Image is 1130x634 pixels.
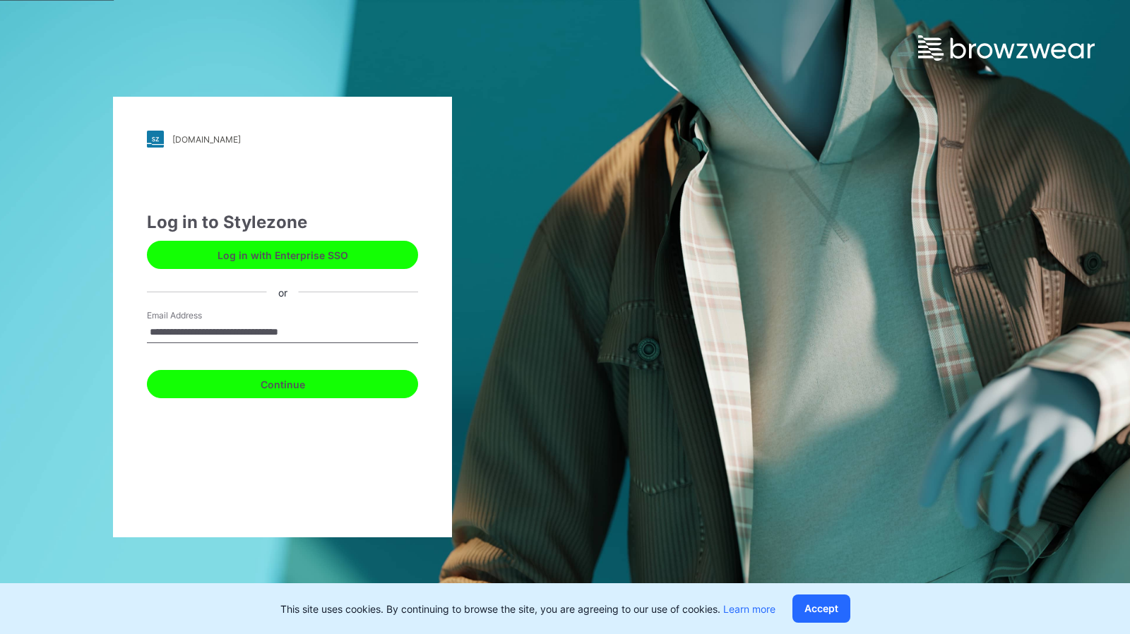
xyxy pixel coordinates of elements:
div: Log in to Stylezone [147,210,418,235]
button: Log in with Enterprise SSO [147,241,418,269]
button: Accept [792,594,850,623]
label: Email Address [147,309,246,322]
button: Continue [147,370,418,398]
a: Learn more [723,603,775,615]
img: stylezone-logo.562084cfcfab977791bfbf7441f1a819.svg [147,131,164,148]
p: This site uses cookies. By continuing to browse the site, you are agreeing to our use of cookies. [280,602,775,616]
div: [DOMAIN_NAME] [172,134,241,145]
div: or [267,285,299,299]
img: browzwear-logo.e42bd6dac1945053ebaf764b6aa21510.svg [918,35,1095,61]
a: [DOMAIN_NAME] [147,131,418,148]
